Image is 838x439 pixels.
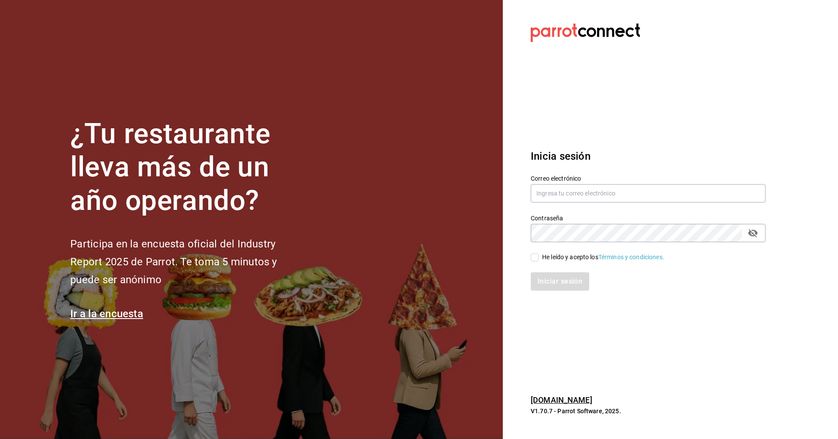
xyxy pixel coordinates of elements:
p: V1.70.7 - Parrot Software, 2025. [531,407,766,415]
a: [DOMAIN_NAME] [531,395,592,405]
label: Correo electrónico [531,175,766,181]
h1: ¿Tu restaurante lleva más de un año operando? [70,117,306,218]
input: Ingresa tu correo electrónico [531,184,766,202]
h3: Inicia sesión [531,148,766,164]
div: He leído y acepto los [542,253,664,262]
h2: Participa en la encuesta oficial del Industry Report 2025 de Parrot. Te toma 5 minutos y puede se... [70,235,306,288]
button: passwordField [745,226,760,240]
label: Contraseña [531,215,766,221]
a: Ir a la encuesta [70,308,143,320]
a: Términos y condiciones. [598,254,664,261]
